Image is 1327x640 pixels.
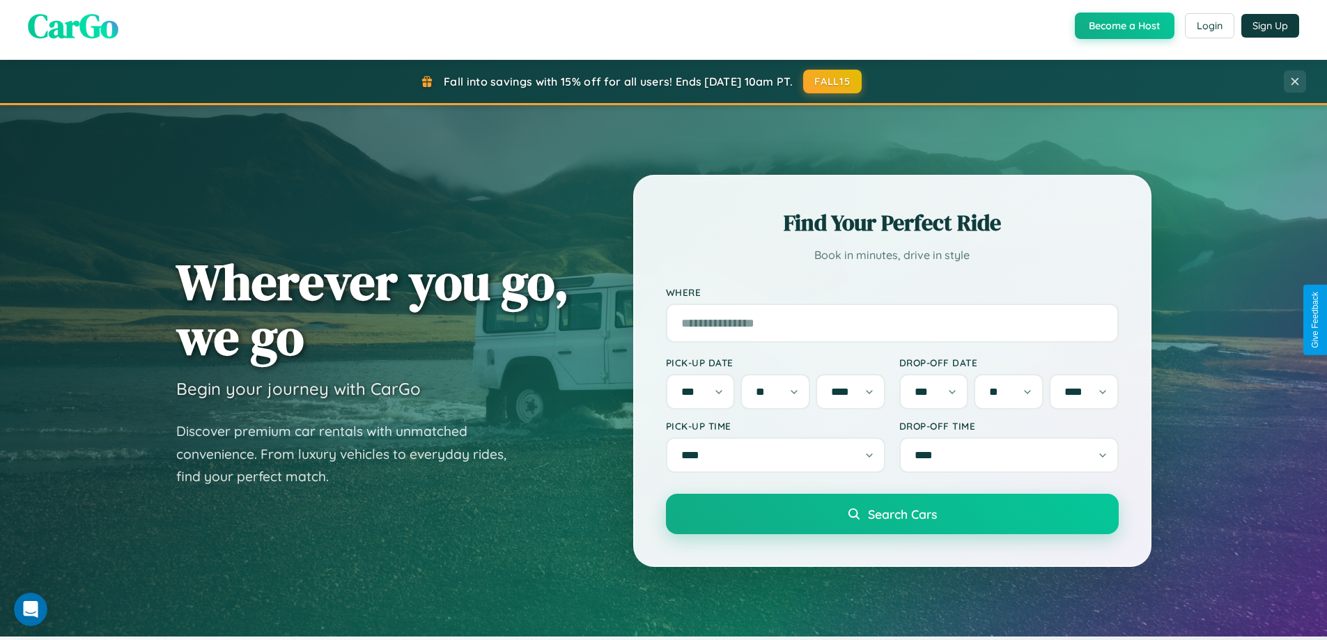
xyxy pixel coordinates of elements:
button: Login [1185,13,1234,38]
label: Drop-off Time [899,420,1119,432]
button: Search Cars [666,494,1119,534]
p: Book in minutes, drive in style [666,245,1119,265]
label: Where [666,286,1119,298]
button: FALL15 [803,70,862,93]
label: Pick-up Date [666,357,885,368]
p: Discover premium car rentals with unmatched convenience. From luxury vehicles to everyday rides, ... [176,420,525,488]
button: Sign Up [1241,14,1299,38]
span: CarGo [28,3,118,49]
h3: Begin your journey with CarGo [176,378,421,399]
iframe: Intercom live chat [14,593,47,626]
h2: Find Your Perfect Ride [666,208,1119,238]
div: Give Feedback [1310,292,1320,348]
span: Fall into savings with 15% off for all users! Ends [DATE] 10am PT. [444,75,793,88]
h1: Wherever you go, we go [176,254,569,364]
label: Pick-up Time [666,420,885,432]
span: Search Cars [868,506,937,522]
label: Drop-off Date [899,357,1119,368]
button: Become a Host [1075,13,1174,39]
